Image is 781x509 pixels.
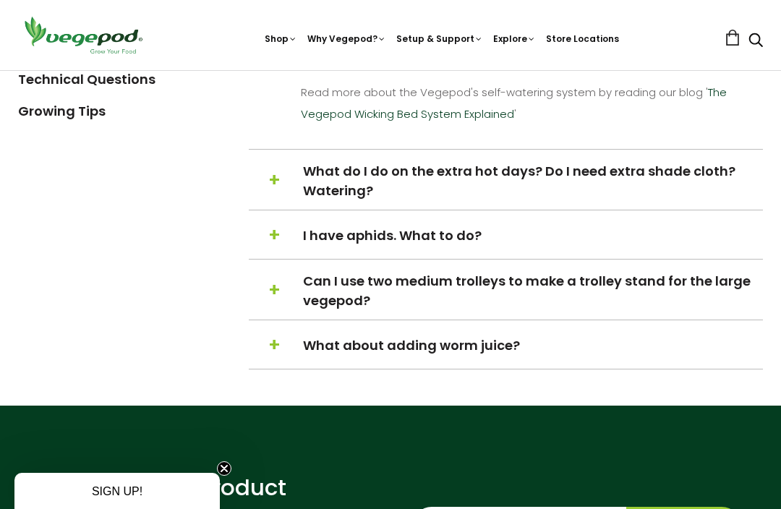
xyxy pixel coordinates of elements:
div: SIGN UP!Close teaser [14,473,220,509]
a: Search [748,34,763,49]
span: What about adding worm juice? [303,335,761,355]
img: Vegepod [18,14,148,56]
span: + [268,167,281,194]
a: Explore [493,33,536,45]
a: Shop [265,33,297,45]
span: What do I do on the extra hot days? Do I need extra shade cloth? Watering? [303,161,761,200]
a: Technical Questions [18,70,155,88]
span: + [268,332,281,359]
span: I have aphids. What to do? [303,226,761,245]
span: + [268,222,281,249]
button: Close teaser [217,461,231,476]
span: Can I use two medium trolleys to make a trolley stand for the large vegepod? [303,271,761,310]
a: Growing Tips [18,102,106,120]
span: + [268,277,281,304]
p: Read more about the Vegepod's self-watering system by reading our blog ' ' [301,82,763,125]
a: The Vegepod Wicking Bed System Explained [301,85,727,121]
a: Store Locations [546,33,619,45]
a: Why Vegepod? [307,33,386,45]
a: Setup & Support [396,33,483,45]
span: SIGN UP! [92,485,142,497]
